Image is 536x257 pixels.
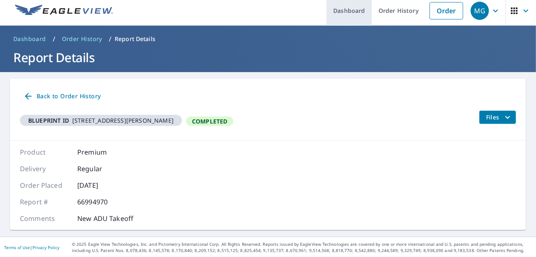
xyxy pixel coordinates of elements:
div: MG [471,2,489,20]
span: Completed [187,117,233,125]
a: Terms of Use [4,245,30,250]
p: Product [20,147,70,157]
a: Dashboard [10,32,49,46]
p: | [4,245,59,250]
p: [DATE] [77,180,127,190]
p: Order Placed [20,180,70,190]
a: Order [430,2,463,19]
img: EV Logo [15,5,113,17]
a: Privacy Policy [32,245,59,250]
span: Dashboard [13,35,46,43]
nav: breadcrumb [10,32,526,46]
em: Blueprint ID [28,116,69,124]
p: Report # [20,197,70,207]
p: Delivery [20,164,70,174]
p: Report Details [115,35,155,43]
button: filesDropdownBtn-66994970 [479,111,516,124]
a: Order History [59,32,106,46]
span: Back to Order History [23,91,101,102]
li: / [53,34,55,44]
h1: Report Details [10,49,526,66]
p: Regular [77,164,127,174]
span: [STREET_ADDRESS][PERSON_NAME] [23,116,179,124]
p: New ADU Takeoff [77,213,133,223]
span: Files [486,112,513,122]
a: Back to Order History [20,89,104,104]
p: © 2025 Eagle View Technologies, Inc. and Pictometry International Corp. All Rights Reserved. Repo... [72,241,532,254]
span: Order History [62,35,102,43]
li: / [109,34,111,44]
p: Comments [20,213,70,223]
p: 66994970 [77,197,127,207]
p: Premium [77,147,127,157]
